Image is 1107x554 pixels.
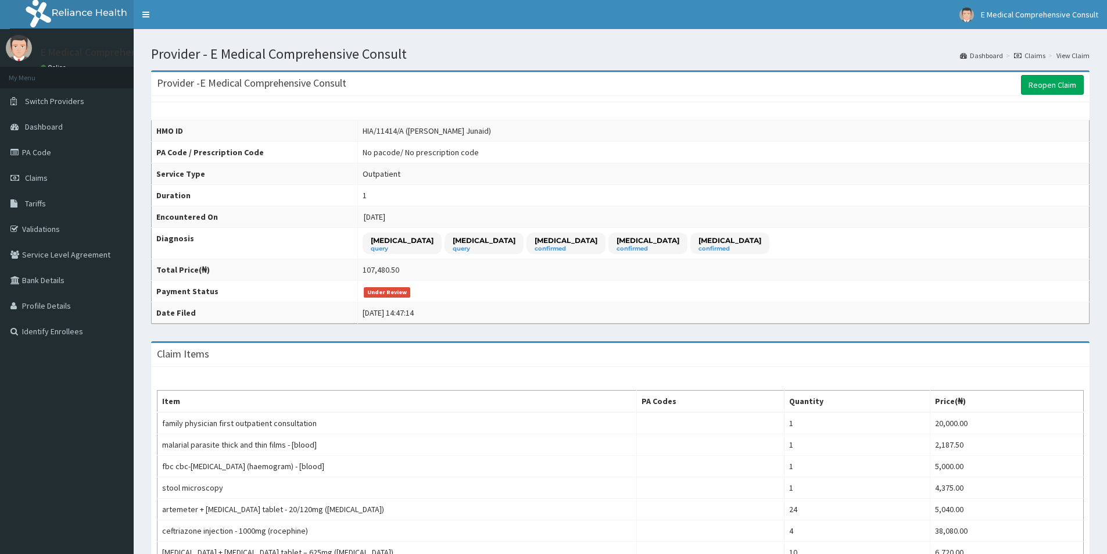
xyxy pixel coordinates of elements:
[930,520,1083,542] td: 38,080.00
[930,412,1083,434] td: 20,000.00
[25,198,46,209] span: Tariffs
[152,228,358,259] th: Diagnosis
[698,235,761,245] p: [MEDICAL_DATA]
[930,456,1083,477] td: 5,000.00
[1021,75,1084,95] a: Reopen Claim
[363,168,400,180] div: Outpatient
[41,47,192,58] p: E Medical Comprehensive Consult
[784,477,930,499] td: 1
[25,121,63,132] span: Dashboard
[152,120,358,142] th: HMO ID
[363,190,367,201] div: 1
[364,287,411,298] span: Under Review
[152,281,358,302] th: Payment Status
[151,47,1090,62] h1: Provider - E Medical Comprehensive Consult
[152,163,358,185] th: Service Type
[25,96,84,106] span: Switch Providers
[152,185,358,206] th: Duration
[930,477,1083,499] td: 4,375.00
[152,259,358,281] th: Total Price(₦)
[453,246,515,252] small: query
[6,35,32,61] img: User Image
[152,142,358,163] th: PA Code / Prescription Code
[930,391,1083,413] th: Price(₦)
[157,434,637,456] td: malarial parasite thick and thin films - [blood]
[784,520,930,542] td: 4
[960,51,1003,60] a: Dashboard
[371,235,434,245] p: [MEDICAL_DATA]
[41,63,69,72] a: Online
[363,125,491,137] div: HIA/11414/A ([PERSON_NAME] Junaid)
[25,173,48,183] span: Claims
[637,391,784,413] th: PA Codes
[453,235,515,245] p: [MEDICAL_DATA]
[959,8,974,22] img: User Image
[617,235,679,245] p: [MEDICAL_DATA]
[617,246,679,252] small: confirmed
[930,499,1083,520] td: 5,040.00
[157,456,637,477] td: fbc cbc-[MEDICAL_DATA] (haemogram) - [blood]
[784,412,930,434] td: 1
[784,391,930,413] th: Quantity
[930,434,1083,456] td: 2,187.50
[981,9,1098,20] span: E Medical Comprehensive Consult
[784,434,930,456] td: 1
[535,235,597,245] p: [MEDICAL_DATA]
[157,520,637,542] td: ceftriazone injection - 1000mg (rocephine)
[535,246,597,252] small: confirmed
[1056,51,1090,60] a: View Claim
[698,246,761,252] small: confirmed
[784,499,930,520] td: 24
[363,307,414,319] div: [DATE] 14:47:14
[157,78,346,88] h3: Provider - E Medical Comprehensive Consult
[371,246,434,252] small: query
[157,349,209,359] h3: Claim Items
[784,456,930,477] td: 1
[152,206,358,228] th: Encountered On
[157,412,637,434] td: family physician first outpatient consultation
[152,302,358,324] th: Date Filed
[363,264,399,276] div: 107,480.50
[157,499,637,520] td: artemeter + [MEDICAL_DATA] tablet - 20/120mg ([MEDICAL_DATA])
[363,146,479,158] div: No pacode / No prescription code
[157,391,637,413] th: Item
[364,212,385,222] span: [DATE]
[1014,51,1045,60] a: Claims
[157,477,637,499] td: stool microscopy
